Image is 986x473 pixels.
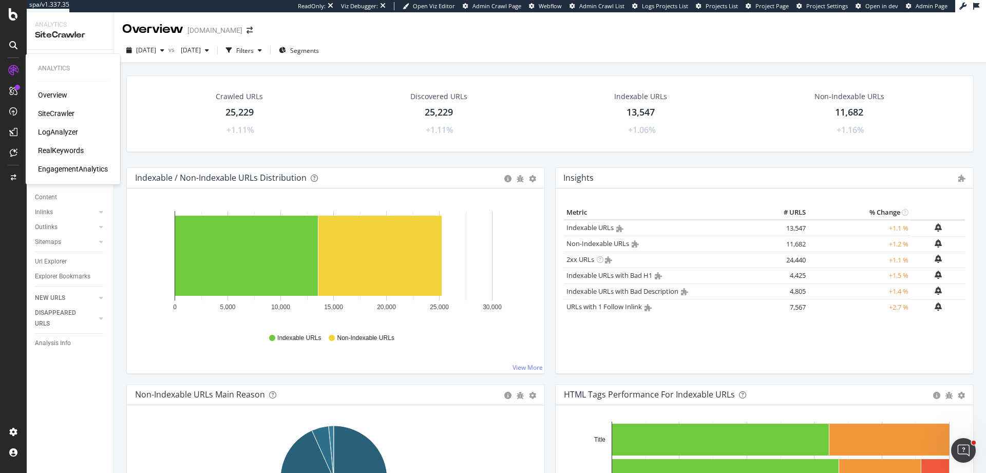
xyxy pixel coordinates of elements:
[341,2,378,10] div: Viz Debugger:
[746,2,789,10] a: Project Page
[627,106,655,119] div: 13,547
[605,256,612,263] i: Admin
[35,271,106,282] a: Explorer Bookmarks
[35,293,96,304] a: NEW URLS
[767,268,808,283] td: 4,425
[430,304,449,311] text: 25,000
[35,222,96,233] a: Outlinks
[933,392,940,399] div: circle-info
[517,175,524,182] div: bug
[628,124,656,136] div: +1.06%
[425,106,453,119] div: 25,229
[38,108,74,119] a: SiteCrawler
[808,236,911,252] td: +1.2 %
[916,2,947,10] span: Admin Page
[958,175,965,182] i: Admin
[246,27,253,34] div: arrow-right-arrow-left
[483,304,502,311] text: 30,000
[324,304,343,311] text: 15,000
[566,255,594,264] a: 2xx URLs
[187,25,242,35] div: [DOMAIN_NAME]
[177,46,201,54] span: 2025 Sep. 5th
[38,164,108,174] a: EngagementAnalytics
[135,205,533,324] svg: A chart.
[579,2,624,10] span: Admin Crawl List
[226,124,254,136] div: +1.11%
[814,91,884,102] div: Non-Indexable URLs
[298,2,326,10] div: ReadOnly:
[564,205,767,220] th: Metric
[806,2,848,10] span: Project Settings
[681,288,688,295] i: Admin
[222,42,266,59] button: Filters
[504,392,511,399] div: circle-info
[410,91,467,102] div: Discovered URLs
[377,304,396,311] text: 20,000
[755,2,789,10] span: Project Page
[566,302,642,311] a: URLs with 1 Follow Inlink
[337,334,394,343] span: Non-Indexable URLs
[35,338,106,349] a: Analysis Info
[529,175,536,182] div: gear
[135,389,265,400] div: Non-Indexable URLs Main Reason
[808,205,911,220] th: % Change
[35,293,65,304] div: NEW URLS
[632,240,639,248] i: Admin
[563,171,594,185] h4: Insights
[935,287,942,295] div: bell-plus
[513,363,543,372] a: View More
[935,223,942,232] div: bell-plus
[35,256,67,267] div: Url Explorer
[275,42,323,59] button: Segments
[35,207,53,218] div: Inlinks
[566,223,614,232] a: Indexable URLs
[958,392,965,399] div: gear
[529,392,536,399] div: gear
[277,334,321,343] span: Indexable URLs
[856,2,898,10] a: Open in dev
[566,287,678,296] a: Indexable URLs with Bad Description
[38,90,67,100] div: Overview
[122,21,183,38] div: Overview
[173,304,177,311] text: 0
[529,2,562,10] a: Webflow
[616,225,623,232] i: Admin
[951,438,976,463] iframe: Intercom live chat
[504,175,511,182] div: circle-info
[767,236,808,252] td: 11,682
[696,2,738,10] a: Projects List
[35,207,96,218] a: Inlinks
[935,255,942,263] div: bell-plus
[271,304,290,311] text: 10,000
[403,2,455,10] a: Open Viz Editor
[808,252,911,268] td: +1.1 %
[837,124,864,136] div: +1.16%
[35,21,105,29] div: Analytics
[767,220,808,236] td: 13,547
[594,436,606,443] text: Title
[655,272,662,279] i: Admin
[35,338,71,349] div: Analysis Info
[35,192,106,203] a: Content
[644,304,652,311] i: Admin
[35,308,87,329] div: DISAPPEARED URLS
[935,271,942,279] div: bell-plus
[463,2,521,10] a: Admin Crawl Page
[225,106,254,119] div: 25,229
[426,124,453,136] div: +1.11%
[566,271,652,280] a: Indexable URLs with Bad H1
[945,392,953,399] div: bug
[564,389,735,400] div: HTML Tags Performance for Indexable URLs
[808,299,911,315] td: +2.7 %
[808,268,911,283] td: +1.5 %
[767,205,808,220] th: # URLS
[642,2,688,10] span: Logs Projects List
[236,46,254,55] div: Filters
[35,256,106,267] a: Url Explorer
[35,308,96,329] a: DISAPPEARED URLS
[472,2,521,10] span: Admin Crawl Page
[570,2,624,10] a: Admin Crawl List
[38,145,84,156] a: RealKeywords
